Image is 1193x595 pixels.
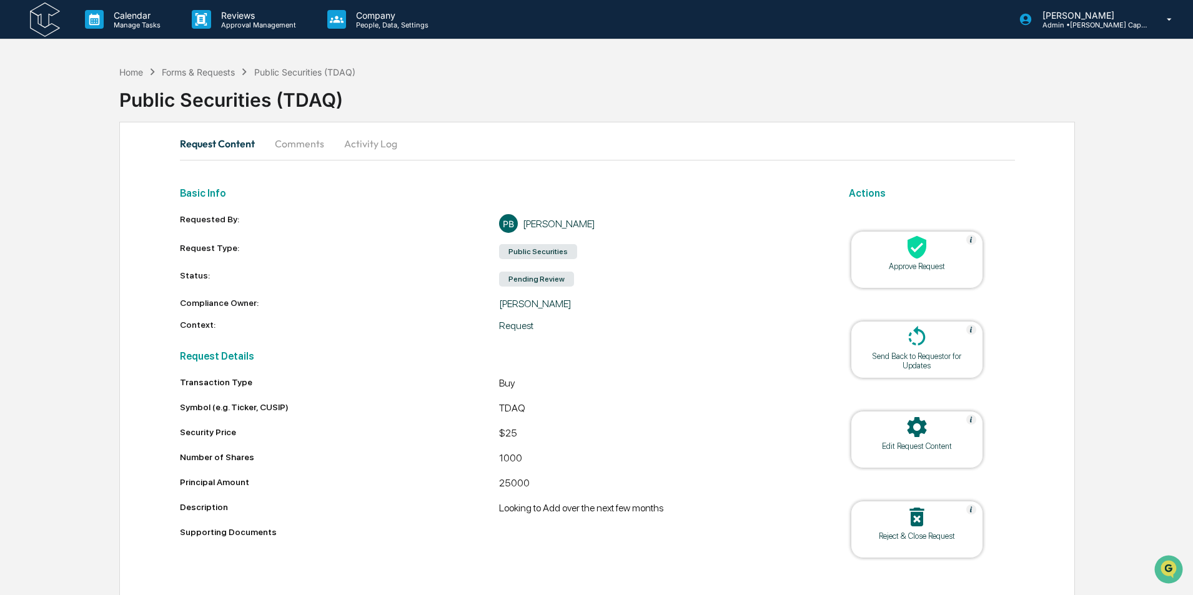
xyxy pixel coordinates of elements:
[499,244,577,259] div: Public Securities
[162,67,235,77] div: Forms & Requests
[1032,10,1149,21] p: [PERSON_NAME]
[849,187,1015,199] h2: Actions
[861,441,973,451] div: Edit Request Content
[180,377,500,387] div: Transaction Type
[499,272,574,287] div: Pending Review
[180,298,500,310] div: Compliance Owner:
[12,26,227,46] p: How can we help?
[211,10,302,21] p: Reviews
[88,211,151,221] a: Powered byPylon
[180,427,500,437] div: Security Price
[346,21,435,29] p: People, Data, Settings
[499,452,819,467] div: 1000
[124,212,151,221] span: Pylon
[86,152,160,175] a: 🗄️Attestations
[499,298,819,310] div: [PERSON_NAME]
[499,377,819,392] div: Buy
[211,21,302,29] p: Approval Management
[499,427,819,442] div: $25
[180,243,500,260] div: Request Type:
[7,176,84,199] a: 🔎Data Lookup
[91,159,101,169] div: 🗄️
[334,129,407,159] button: Activity Log
[499,477,819,492] div: 25000
[499,320,819,332] div: Request
[30,2,60,37] img: logo
[523,218,595,230] div: [PERSON_NAME]
[42,108,158,118] div: We're available if you need us!
[180,350,819,362] h2: Request Details
[180,452,500,462] div: Number of Shares
[966,325,976,335] img: Help
[966,504,976,514] img: Help
[42,96,205,108] div: Start new chat
[861,531,973,541] div: Reject & Close Request
[25,157,81,170] span: Preclearance
[499,402,819,417] div: TDAQ
[180,129,265,159] button: Request Content
[104,10,167,21] p: Calendar
[180,187,819,199] h2: Basic Info
[346,10,435,21] p: Company
[180,320,500,332] div: Context:
[499,214,518,233] div: PB
[180,477,500,487] div: Principal Amount
[966,415,976,425] img: Help
[25,181,79,194] span: Data Lookup
[861,262,973,271] div: Approve Request
[254,67,355,77] div: Public Securities (TDAQ)
[12,96,35,118] img: 1746055101610-c473b297-6a78-478c-a979-82029cc54cd1
[499,502,819,517] div: Looking to Add over the next few months
[861,352,973,370] div: Send Back to Requestor for Updates
[212,99,227,114] button: Start new chat
[180,402,500,412] div: Symbol (e.g. Ticker, CUSIP)
[104,21,167,29] p: Manage Tasks
[103,157,155,170] span: Attestations
[180,502,500,512] div: Description
[180,270,500,288] div: Status:
[1032,21,1149,29] p: Admin • [PERSON_NAME] Capital Management
[7,152,86,175] a: 🖐️Preclearance
[966,235,976,245] img: Help
[12,182,22,192] div: 🔎
[180,129,1015,159] div: secondary tabs example
[180,214,500,233] div: Requested By:
[12,159,22,169] div: 🖐️
[1153,554,1187,588] iframe: Open customer support
[119,67,143,77] div: Home
[265,129,334,159] button: Comments
[119,79,1193,111] div: Public Securities (TDAQ)
[180,527,819,537] div: Supporting Documents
